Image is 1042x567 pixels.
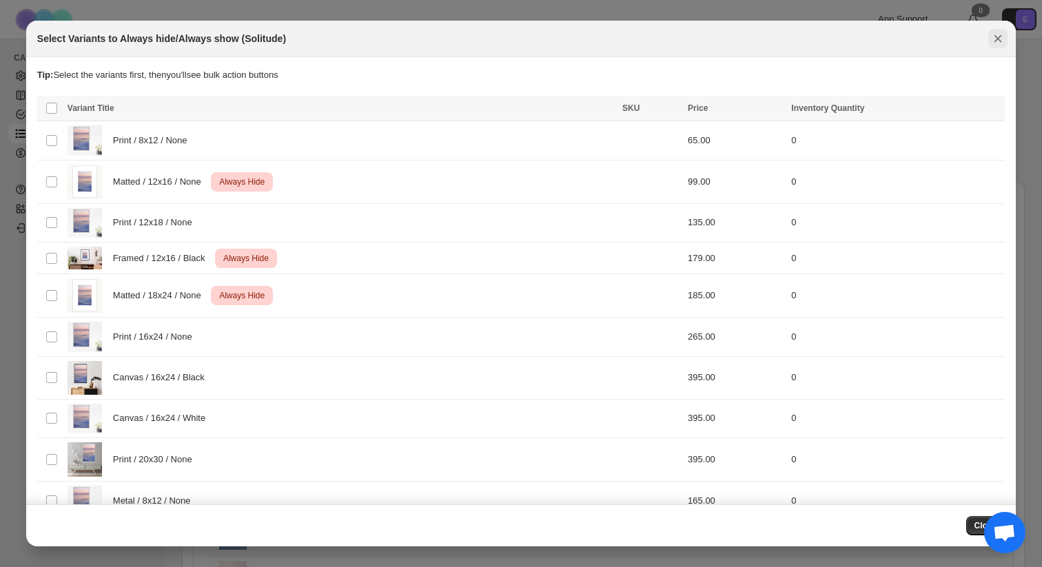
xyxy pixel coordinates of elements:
span: Always Hide [221,250,272,267]
td: 0 [787,318,1005,357]
img: Solitude_Matted_Squared.png [68,165,102,199]
span: Canvas / 16x24 / White [113,411,213,425]
td: 395.00 [684,356,787,399]
span: Print / 20x30 / None [113,453,200,466]
span: Always Hide [216,174,267,190]
button: Close [988,29,1008,48]
td: 0 [787,203,1005,243]
img: Solitude_WhiteFloat_Simple.jpg [68,322,102,352]
span: Metal / 8x12 / None [113,494,198,508]
td: 0 [787,160,1005,203]
button: Close [966,516,1005,535]
td: 395.00 [684,438,787,482]
span: Print / 16x24 / None [113,330,200,344]
span: Inventory Quantity [791,103,864,113]
span: Variant Title [68,103,114,113]
span: Matted / 12x16 / None [113,175,209,189]
td: 0 [787,243,1005,274]
td: 395.00 [684,399,787,438]
td: 265.00 [684,318,787,357]
td: 135.00 [684,203,787,243]
img: Solitude_BlackFloat_Small_Simple.jpg [68,361,102,395]
span: Canvas / 16x24 / Black [113,371,212,384]
span: SKU [622,103,640,113]
td: 0 [787,274,1005,318]
img: Solitude_Matted_Squared.png [68,278,102,313]
img: Solitude_WhiteFloat_Simple.jpg [68,486,102,516]
a: Open chat [984,512,1025,553]
td: 0 [787,438,1005,482]
span: Matted / 18x24 / None [113,289,209,302]
td: 179.00 [684,243,787,274]
td: 185.00 [684,274,787,318]
td: 165.00 [684,482,787,521]
span: Print / 8x12 / None [113,134,195,147]
td: 99.00 [684,160,787,203]
td: 0 [787,121,1005,161]
span: Price [688,103,708,113]
h2: Select Variants to Always hide/Always show (Solitude) [37,32,286,45]
td: 0 [787,399,1005,438]
td: 0 [787,356,1005,399]
img: Solitude_WhiteFloat_Medium_GreyWallsSoftLiving.jpg [68,442,102,477]
strong: Tip: [37,70,54,80]
img: Solitude_WhiteFloat_Simple.jpg [68,404,102,434]
img: Solitude_WhiteFloat_Simple.jpg [68,208,102,238]
td: 0 [787,482,1005,521]
span: Print / 12x18 / None [113,216,200,229]
span: Close [974,520,997,531]
span: Framed / 12x16 / Black [113,251,213,265]
p: Select the variants first, then you'll see bulk action buttons [37,68,1005,82]
img: Solitude_WhiteFloat_Simple.jpg [68,125,102,156]
span: Always Hide [216,287,267,304]
td: 65.00 [684,121,787,161]
img: Solitude_Small_Framed_ee578915-5a18-4293-81af-887b10771517.jpg [68,247,102,269]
